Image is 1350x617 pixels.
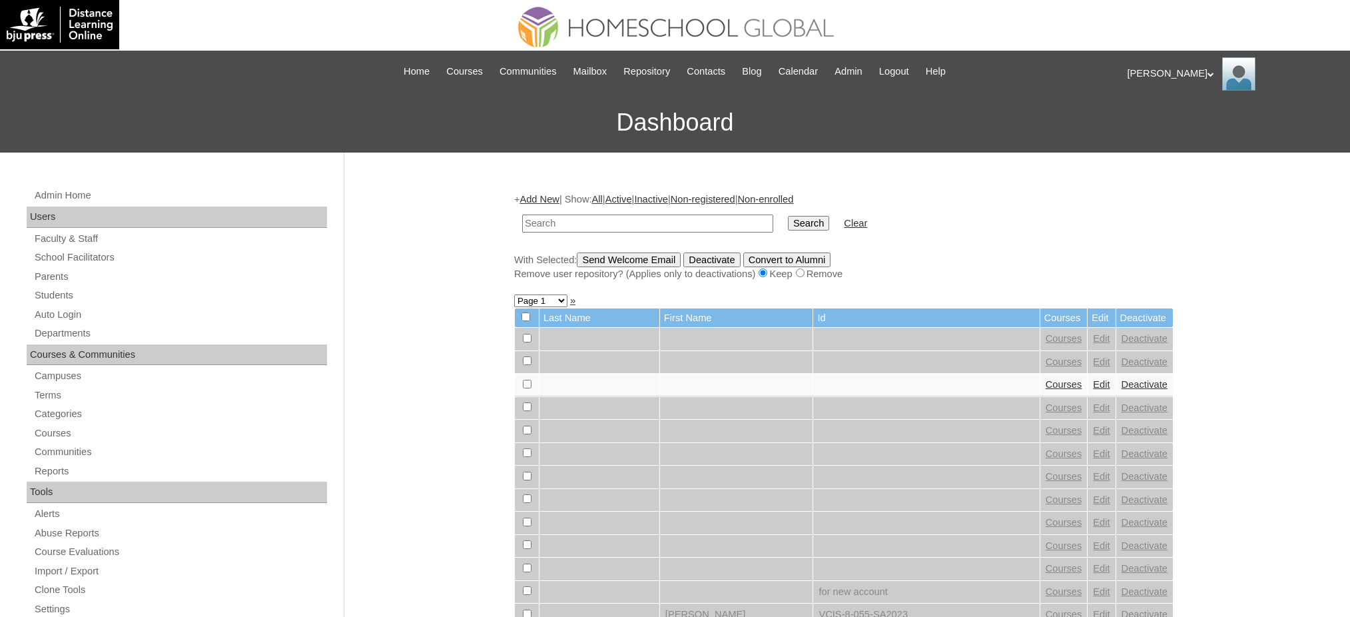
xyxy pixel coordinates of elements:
a: Import / Export [33,563,327,580]
a: Mailbox [567,64,614,79]
a: Course Evaluations [33,544,327,560]
a: Courses [1046,379,1082,390]
a: Edit [1093,471,1110,482]
a: Edit [1093,586,1110,597]
a: Deactivate [1122,448,1168,459]
a: Non-registered [671,194,735,205]
a: Courses [1046,402,1082,413]
a: Parents [33,269,327,285]
a: Courses [1046,494,1082,505]
td: First Name [660,308,813,328]
a: Edit [1093,379,1110,390]
a: Deactivate [1122,333,1168,344]
a: School Facilitators [33,249,327,266]
a: Deactivate [1122,402,1168,413]
a: Courses [1046,425,1082,436]
a: Courses [440,64,490,79]
a: Edit [1093,333,1110,344]
a: Repository [617,64,677,79]
div: With Selected: [514,253,1174,281]
a: Courses [1046,586,1082,597]
a: Deactivate [1122,586,1168,597]
a: Courses [1046,356,1082,367]
span: Blog [742,64,761,79]
a: Non-enrolled [737,194,793,205]
span: Repository [623,64,670,79]
a: Deactivate [1122,379,1168,390]
a: Deactivate [1122,356,1168,367]
a: Communities [493,64,563,79]
a: Edit [1093,494,1110,505]
a: Courses [33,425,327,442]
a: Clone Tools [33,582,327,598]
a: Courses [1046,471,1082,482]
div: Users [27,207,327,228]
input: Send Welcome Email [577,253,681,267]
span: Help [926,64,946,79]
div: Courses & Communities [27,344,327,366]
span: Mailbox [573,64,607,79]
a: Deactivate [1122,563,1168,574]
a: Inactive [634,194,668,205]
a: Edit [1093,356,1110,367]
a: Categories [33,406,327,422]
a: Help [919,64,952,79]
a: Active [605,194,632,205]
a: Clear [844,218,867,229]
span: Communities [500,64,557,79]
input: Search [788,216,829,231]
span: Calendar [779,64,818,79]
div: + | Show: | | | | [514,193,1174,281]
td: Id [813,308,1039,328]
td: Last Name [539,308,659,328]
a: Edit [1093,563,1110,574]
a: Courses [1046,517,1082,528]
a: All [592,194,603,205]
a: Calendar [772,64,825,79]
a: Logout [872,64,916,79]
a: Auto Login [33,307,327,323]
a: Terms [33,387,327,404]
a: Edit [1093,448,1110,459]
a: Courses [1046,563,1082,574]
a: Deactivate [1122,471,1168,482]
a: Faculty & Staff [33,231,327,247]
input: Deactivate [683,253,740,267]
span: Home [404,64,430,79]
a: Edit [1093,425,1110,436]
a: Communities [33,444,327,460]
td: Deactivate [1116,308,1173,328]
a: Deactivate [1122,540,1168,551]
a: Reports [33,463,327,480]
input: Search [522,215,773,233]
span: Admin [835,64,862,79]
input: Convert to Alumni [743,253,831,267]
a: Courses [1046,448,1082,459]
a: Deactivate [1122,517,1168,528]
span: Logout [879,64,909,79]
div: [PERSON_NAME] [1128,57,1337,91]
div: Remove user repository? (Applies only to deactivations) Keep Remove [514,267,1174,281]
span: Contacts [687,64,725,79]
a: Blog [735,64,768,79]
a: Add New [519,194,559,205]
a: Admin Home [33,187,327,204]
a: Alerts [33,506,327,522]
a: Edit [1093,517,1110,528]
a: Home [397,64,436,79]
a: Courses [1046,540,1082,551]
a: Campuses [33,368,327,384]
td: Edit [1088,308,1115,328]
a: Deactivate [1122,494,1168,505]
span: Courses [446,64,483,79]
a: » [570,295,575,306]
a: Abuse Reports [33,525,327,542]
img: logo-white.png [7,7,113,43]
a: Students [33,287,327,304]
a: Admin [828,64,869,79]
a: Edit [1093,402,1110,413]
a: Contacts [680,64,732,79]
h3: Dashboard [7,93,1343,153]
img: Ariane Ebuen [1222,57,1255,91]
a: Deactivate [1122,425,1168,436]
